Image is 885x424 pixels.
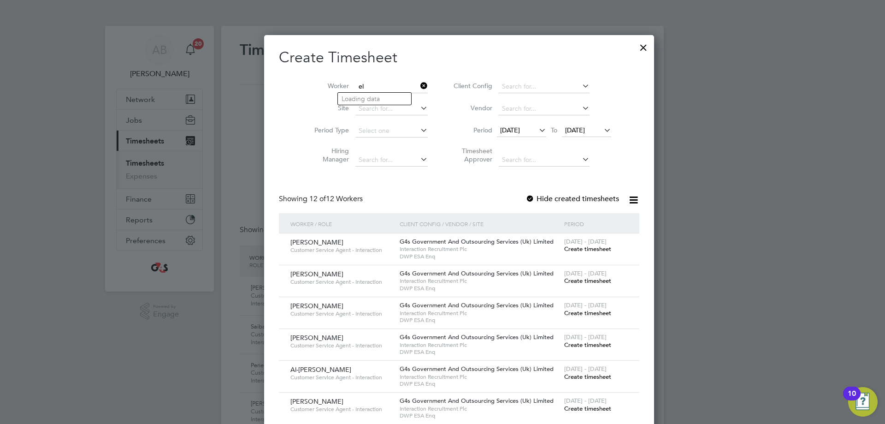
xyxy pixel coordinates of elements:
[564,277,611,285] span: Create timesheet
[307,147,349,163] label: Hiring Manager
[290,334,343,342] span: [PERSON_NAME]
[290,342,393,349] span: Customer Service Agent - Interaction
[400,333,554,341] span: G4s Government And Outsourcing Services (Uk) Limited
[290,406,393,413] span: Customer Service Agent - Interaction
[564,238,607,245] span: [DATE] - [DATE]
[451,147,492,163] label: Timesheet Approver
[290,310,393,317] span: Customer Service Agent - Interaction
[290,246,393,254] span: Customer Service Agent - Interaction
[525,194,619,203] label: Hide created timesheets
[564,405,611,412] span: Create timesheet
[562,213,630,234] div: Period
[290,302,343,310] span: [PERSON_NAME]
[564,309,611,317] span: Create timesheet
[400,238,554,245] span: G4s Government And Outsourcing Services (Uk) Limited
[290,270,343,278] span: [PERSON_NAME]
[290,238,343,246] span: [PERSON_NAME]
[564,341,611,349] span: Create timesheet
[564,333,607,341] span: [DATE] - [DATE]
[309,194,363,203] span: 12 Workers
[355,154,428,167] input: Search for...
[279,48,639,67] h2: Create Timesheet
[355,102,428,115] input: Search for...
[564,269,607,277] span: [DATE] - [DATE]
[400,365,554,373] span: G4s Government And Outsourcing Services (Uk) Limited
[564,245,611,253] span: Create timesheet
[290,374,393,381] span: Customer Service Agent - Interaction
[307,126,349,134] label: Period Type
[290,278,393,286] span: Customer Service Agent - Interaction
[400,269,554,277] span: G4s Government And Outsourcing Services (Uk) Limited
[548,124,560,136] span: To
[288,213,397,234] div: Worker / Role
[500,126,520,134] span: [DATE]
[848,387,878,417] button: Open Resource Center, 10 new notifications
[400,317,559,324] span: DWP ESA Enq
[564,365,607,373] span: [DATE] - [DATE]
[564,373,611,381] span: Create timesheet
[400,412,559,419] span: DWP ESA Enq
[564,301,607,309] span: [DATE] - [DATE]
[400,301,554,309] span: G4s Government And Outsourcing Services (Uk) Limited
[400,380,559,388] span: DWP ESA Enq
[309,194,326,203] span: 12 of
[355,125,428,137] input: Select one
[451,82,492,90] label: Client Config
[848,394,856,406] div: 10
[499,102,590,115] input: Search for...
[400,310,559,317] span: Interaction Recruitment Plc
[400,373,559,381] span: Interaction Recruitment Plc
[307,82,349,90] label: Worker
[451,126,492,134] label: Period
[307,104,349,112] label: Site
[451,104,492,112] label: Vendor
[499,154,590,167] input: Search for...
[290,365,351,374] span: Al-[PERSON_NAME]
[499,80,590,93] input: Search for...
[355,80,428,93] input: Search for...
[400,253,559,260] span: DWP ESA Enq
[397,213,561,234] div: Client Config / Vendor / Site
[338,93,411,105] li: Loading data
[400,341,559,349] span: Interaction Recruitment Plc
[400,405,559,412] span: Interaction Recruitment Plc
[565,126,585,134] span: [DATE]
[400,397,554,405] span: G4s Government And Outsourcing Services (Uk) Limited
[279,194,365,204] div: Showing
[290,397,343,406] span: [PERSON_NAME]
[400,348,559,356] span: DWP ESA Enq
[400,277,559,285] span: Interaction Recruitment Plc
[400,245,559,253] span: Interaction Recruitment Plc
[564,397,607,405] span: [DATE] - [DATE]
[400,285,559,292] span: DWP ESA Enq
